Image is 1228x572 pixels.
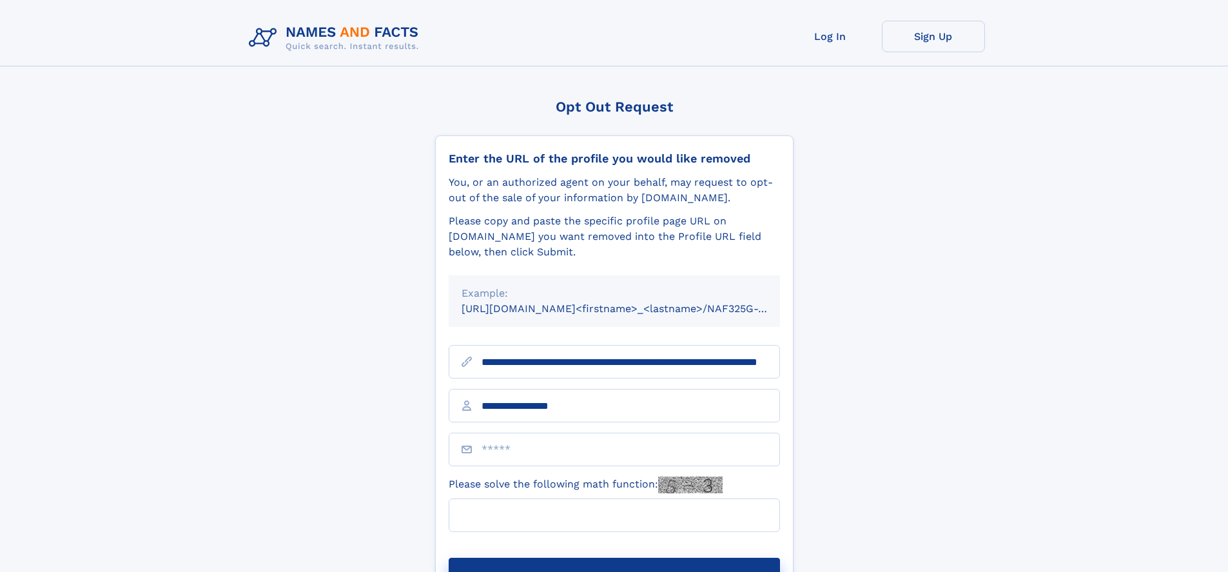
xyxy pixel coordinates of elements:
[449,477,723,493] label: Please solve the following math function:
[882,21,985,52] a: Sign Up
[462,286,767,301] div: Example:
[244,21,429,55] img: Logo Names and Facts
[779,21,882,52] a: Log In
[449,175,780,206] div: You, or an authorized agent on your behalf, may request to opt-out of the sale of your informatio...
[462,302,804,315] small: [URL][DOMAIN_NAME]<firstname>_<lastname>/NAF325G-xxxxxxxx
[435,99,794,115] div: Opt Out Request
[449,213,780,260] div: Please copy and paste the specific profile page URL on [DOMAIN_NAME] you want removed into the Pr...
[449,152,780,166] div: Enter the URL of the profile you would like removed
